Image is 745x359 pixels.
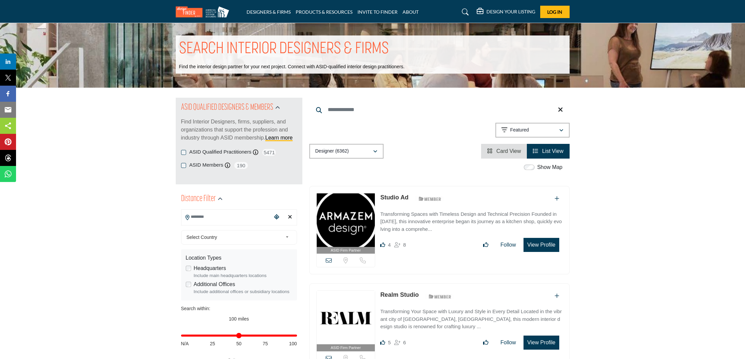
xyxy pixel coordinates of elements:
input: Search Keyword [309,102,570,118]
h2: Distance Filter [181,193,216,205]
a: Search [455,7,473,17]
div: Include additional offices or subsidiary locations [194,288,292,295]
img: Studio Ad [317,193,375,247]
button: Follow [496,336,520,349]
button: View Profile [524,336,559,350]
img: ASID Members Badge Icon [415,195,445,203]
span: ASID Firm Partner [331,345,361,351]
a: Transforming Your Space with Luxury and Style in Every Detail Located in the vibrant city of [GEO... [380,304,562,331]
button: Like listing [479,238,493,252]
span: Card View [496,148,521,154]
img: Site Logo [176,6,233,17]
img: ASID Members Badge Icon [425,292,455,300]
a: ABOUT [403,9,419,15]
a: View List [533,148,563,154]
p: Realm Studio [380,290,419,299]
div: DESIGN YOUR LISTING [477,8,535,16]
div: Search within: [181,305,297,312]
a: PRODUCTS & RESOURCES [296,9,352,15]
p: Find Interior Designers, firms, suppliers, and organizations that support the profession and indu... [181,118,297,142]
button: Like listing [479,336,493,349]
a: INVITE TO FINDER [357,9,398,15]
a: Add To List [555,196,559,201]
label: Show Map [537,163,563,171]
span: 25 [210,340,215,347]
a: Studio Ad [380,194,408,201]
i: Likes [380,340,385,345]
a: Learn more [265,135,293,141]
p: Transforming Spaces with Timeless Design and Technical Precision Founded in [DATE], this innovati... [380,210,562,233]
p: Find the interior design partner for your next project. Connect with ASID-qualified interior desi... [179,64,405,70]
p: Designer (6362) [315,148,349,155]
button: View Profile [524,238,559,252]
button: Featured [495,123,570,138]
i: Likes [380,242,385,247]
a: Realm Studio [380,291,419,298]
input: Search Location [181,210,272,223]
span: 75 [263,340,268,347]
p: Transforming Your Space with Luxury and Style in Every Detail Located in the vibrant city of [GEO... [380,308,562,331]
a: Add To List [555,293,559,299]
input: ASID Qualified Practitioners checkbox [181,150,186,155]
p: Studio Ad [380,193,408,202]
span: ASID Firm Partner [331,248,361,253]
a: ASID Firm Partner [317,193,375,254]
h5: DESIGN YOUR LISTING [486,9,535,15]
div: Followers [394,339,406,347]
span: 6 [403,340,406,345]
a: Transforming Spaces with Timeless Design and Technical Precision Founded in [DATE], this innovati... [380,206,562,233]
button: Follow [496,238,520,252]
div: Clear search location [285,210,295,225]
a: View Card [487,148,521,154]
img: Realm Studio [317,291,375,344]
label: ASID Members [189,161,223,169]
input: ASID Members checkbox [181,163,186,168]
span: Log In [547,9,562,15]
label: Headquarters [194,264,226,272]
button: Designer (6362) [309,144,384,159]
a: DESIGNERS & FIRMS [247,9,291,15]
span: Select Country [186,233,283,241]
span: 4 [388,242,391,248]
span: List View [542,148,564,154]
span: 8 [403,242,406,248]
p: Featured [510,127,529,133]
li: List View [527,144,569,159]
span: 50 [236,340,242,347]
span: N/A [181,340,189,347]
span: 5471 [262,148,277,157]
span: 100 [289,340,297,347]
span: 100 miles [229,316,249,322]
h2: ASID QUALIFIED DESIGNERS & MEMBERS [181,102,273,114]
span: 190 [234,161,249,170]
span: 5 [388,340,391,345]
div: Location Types [186,254,292,262]
label: ASID Qualified Practitioners [189,148,252,156]
button: Log In [540,6,570,18]
div: Include main headquarters locations [194,272,292,279]
div: Followers [394,241,406,249]
li: Card View [481,144,527,159]
a: ASID Firm Partner [317,291,375,351]
div: Choose your current location [272,210,282,225]
h1: SEARCH INTERIOR DESIGNERS & FIRMS [179,39,389,60]
label: Additional Offices [194,280,235,288]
